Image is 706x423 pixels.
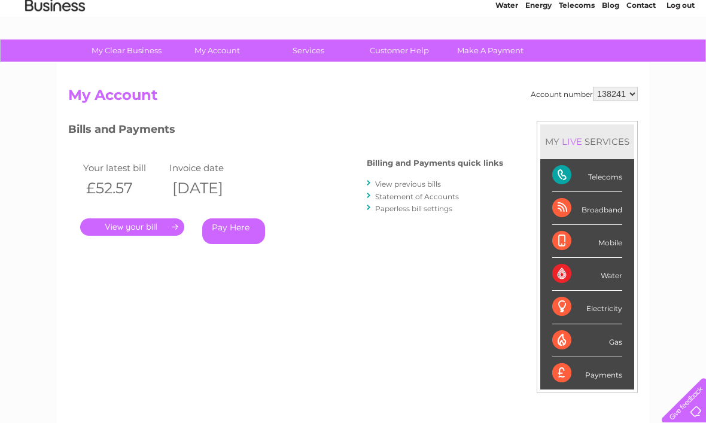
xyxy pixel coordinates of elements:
a: Telecoms [559,51,595,60]
td: Your latest bill [80,160,166,176]
a: Services [259,39,358,62]
div: Account number [531,87,638,101]
a: Energy [525,51,552,60]
a: View previous bills [375,179,441,188]
th: £52.57 [80,176,166,200]
div: Payments [552,357,622,389]
a: Pay Here [202,218,265,244]
div: Electricity [552,291,622,324]
a: Blog [602,51,619,60]
h3: Bills and Payments [68,121,503,142]
a: . [80,218,184,236]
a: Log out [667,51,695,60]
a: 0333 014 3131 [480,6,563,21]
h4: Billing and Payments quick links [367,159,503,168]
td: Invoice date [166,160,252,176]
a: My Clear Business [77,39,176,62]
a: My Account [168,39,267,62]
a: Contact [626,51,656,60]
a: Customer Help [350,39,449,62]
a: Water [495,51,518,60]
th: [DATE] [166,176,252,200]
div: Telecoms [552,159,622,192]
a: Make A Payment [441,39,540,62]
div: Gas [552,324,622,357]
a: Statement of Accounts [375,192,459,201]
div: LIVE [559,136,585,147]
img: logo.png [25,31,86,68]
div: Mobile [552,225,622,258]
h2: My Account [68,87,638,109]
a: Paperless bill settings [375,204,452,213]
div: MY SERVICES [540,124,634,159]
div: Clear Business is a trading name of Verastar Limited (registered in [GEOGRAPHIC_DATA] No. 3667643... [71,7,637,58]
div: Water [552,258,622,291]
div: Broadband [552,192,622,225]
